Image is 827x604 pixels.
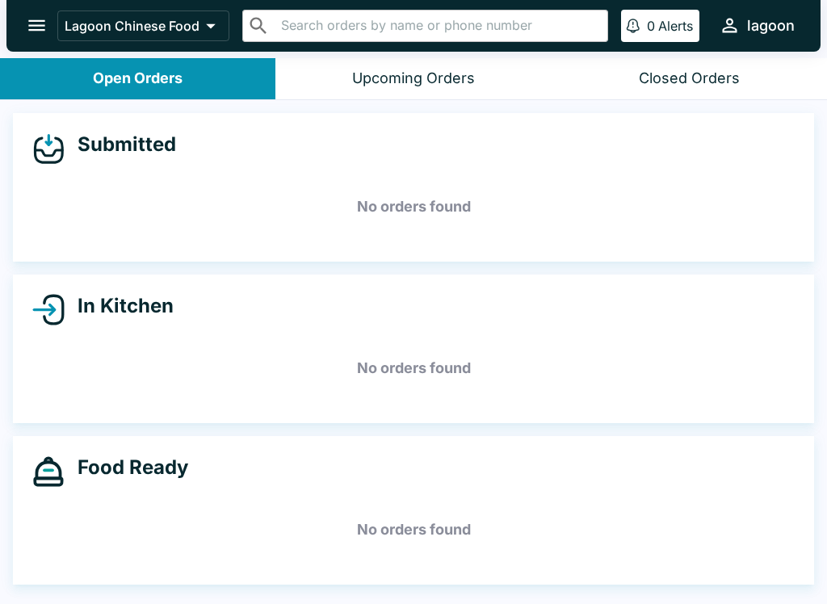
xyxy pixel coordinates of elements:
p: 0 [647,18,655,34]
button: Lagoon Chinese Food [57,10,229,41]
h5: No orders found [32,178,795,236]
h5: No orders found [32,501,795,559]
div: Upcoming Orders [352,69,475,88]
div: lagoon [747,16,795,36]
button: lagoon [712,8,801,43]
h4: Submitted [65,132,176,157]
p: Alerts [658,18,693,34]
h4: Food Ready [65,455,188,480]
button: open drawer [16,5,57,46]
p: Lagoon Chinese Food [65,18,199,34]
h5: No orders found [32,339,795,397]
h4: In Kitchen [65,294,174,318]
div: Closed Orders [639,69,740,88]
input: Search orders by name or phone number [276,15,601,37]
div: Open Orders [93,69,183,88]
